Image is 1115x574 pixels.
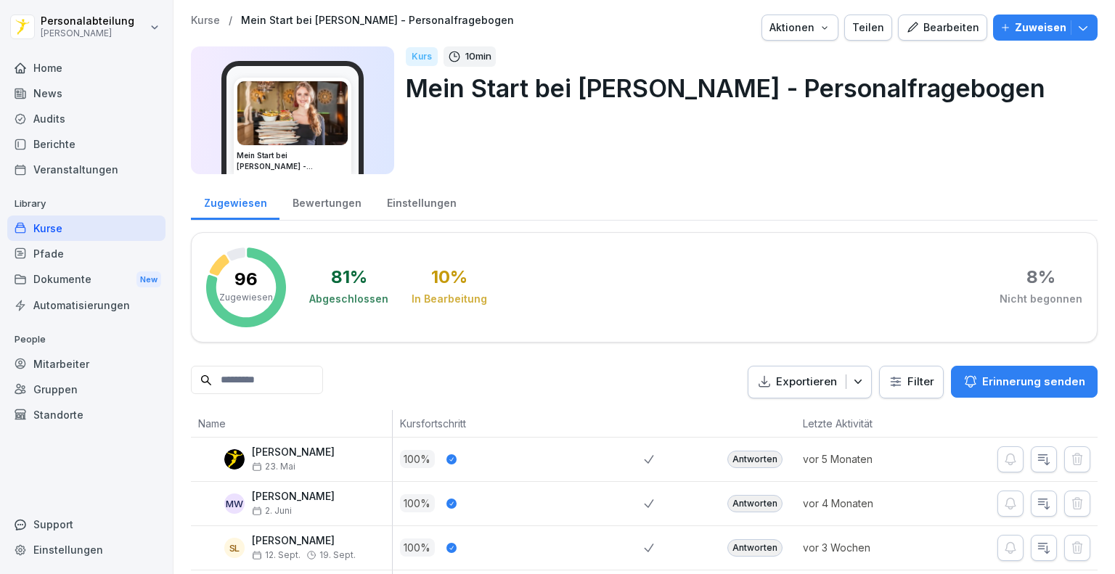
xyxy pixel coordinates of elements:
div: Nicht begonnen [1000,292,1082,306]
button: Zuweisen [993,15,1098,41]
h3: Mein Start bei [PERSON_NAME] - Personalfragebogen [237,150,348,172]
div: Support [7,512,166,537]
a: News [7,81,166,106]
div: Antworten [727,495,783,512]
div: SL [224,538,245,558]
a: Mitarbeiter [7,351,166,377]
p: Personalabteilung [41,15,134,28]
button: Erinnerung senden [951,366,1098,398]
p: Mein Start bei [PERSON_NAME] - Personalfragebogen [406,70,1086,107]
button: Exportieren [748,366,872,398]
div: 10 % [431,268,467,286]
a: DokumenteNew [7,266,166,293]
img: aaay8cu0h1hwaqqp9269xjan.png [237,81,348,145]
p: [PERSON_NAME] [252,446,335,459]
p: vor 5 Monaten [803,451,921,467]
button: Aktionen [761,15,838,41]
p: Kursfortschritt [400,416,637,431]
p: 100 % [400,450,435,468]
p: Library [7,192,166,216]
span: 19. Sept. [319,550,356,560]
p: Erinnerung senden [982,374,1085,390]
div: Kurs [406,47,438,66]
p: 96 [234,271,258,288]
div: Antworten [727,539,783,557]
a: Zugewiesen [191,183,279,220]
p: Zugewiesen [219,291,273,304]
div: Teilen [852,20,884,36]
p: Exportieren [776,374,837,390]
a: Standorte [7,402,166,427]
p: vor 4 Monaten [803,496,921,511]
p: vor 3 Wochen [803,540,921,555]
a: Gruppen [7,377,166,402]
p: People [7,328,166,351]
p: Name [198,416,385,431]
div: Bearbeiten [906,20,979,36]
p: [PERSON_NAME] [41,28,134,38]
p: 10 min [465,49,491,64]
div: Dokumente [7,266,166,293]
p: [PERSON_NAME] [252,535,356,547]
a: Home [7,55,166,81]
button: Teilen [844,15,892,41]
a: Veranstaltungen [7,157,166,182]
a: Berichte [7,131,166,157]
img: bb1dm5ik91asdzthgjpp7xgs.png [224,449,245,470]
button: Bearbeiten [898,15,987,41]
div: Filter [889,374,934,389]
a: Einstellungen [7,537,166,562]
p: Letzte Aktivität [803,416,914,431]
a: Kurse [7,216,166,241]
a: Einstellungen [374,183,469,220]
div: MW [224,493,245,514]
a: Audits [7,106,166,131]
a: Bewertungen [279,183,374,220]
div: Abgeschlossen [309,292,388,306]
a: Mein Start bei [PERSON_NAME] - Personalfragebogen [241,15,514,27]
button: Filter [880,366,943,398]
span: 12. Sept. [252,550,301,560]
a: Automatisierungen [7,292,166,318]
a: Pfade [7,241,166,266]
span: 23. Mai [252,462,295,472]
p: / [229,15,232,27]
div: New [136,271,161,288]
p: 100 % [400,494,435,512]
p: Zuweisen [1015,20,1066,36]
p: [PERSON_NAME] [252,491,335,503]
div: 81 % [331,268,367,286]
span: 2. Juni [252,506,292,516]
div: 8 % [1026,268,1055,286]
p: 100 % [400,538,435,557]
div: Aktionen [769,20,830,36]
div: Antworten [727,451,783,468]
a: Kurse [191,15,220,27]
div: In Bearbeitung [412,292,487,306]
